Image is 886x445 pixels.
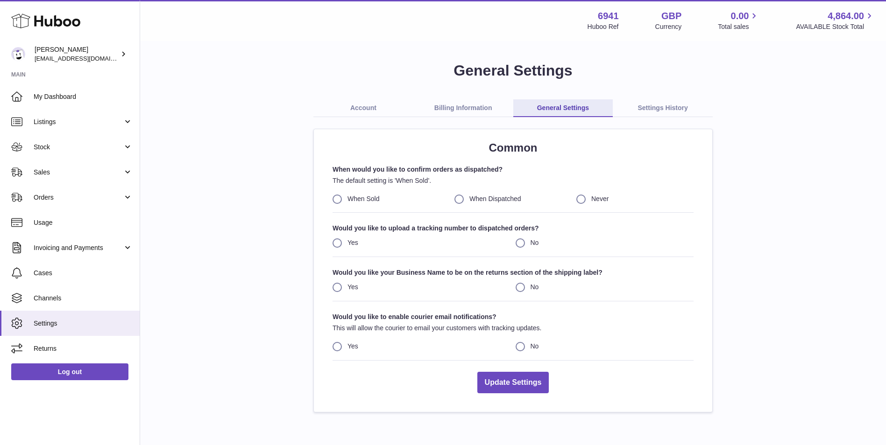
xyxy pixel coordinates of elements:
[333,268,694,277] strong: Would you like your Business Name to be on the returns section of the shipping label?
[35,45,119,63] div: [PERSON_NAME]
[333,165,694,174] strong: When would you like to confirm orders as dispatched?
[661,10,681,22] strong: GBP
[576,195,694,203] label: Never
[35,55,137,62] span: [EMAIL_ADDRESS][DOMAIN_NAME]
[11,47,25,61] img: internalAdmin-6941@internal.huboo.com
[34,294,133,303] span: Channels
[718,10,759,31] a: 0.00 Total sales
[796,22,875,31] span: AVAILABLE Stock Total
[34,269,133,278] span: Cases
[333,238,511,247] label: Yes
[588,22,619,31] div: Huboo Ref
[34,218,133,227] span: Usage
[796,10,875,31] a: 4,864.00 AVAILABLE Stock Total
[333,195,450,203] label: When Sold
[413,99,513,117] a: Billing Information
[513,99,613,117] a: General Settings
[333,140,694,155] h2: Common
[598,10,619,22] strong: 6941
[155,61,871,81] h1: General Settings
[333,342,511,351] label: Yes
[34,118,123,126] span: Listings
[313,99,413,117] a: Account
[718,22,759,31] span: Total sales
[34,143,123,152] span: Stock
[333,176,694,185] p: The default setting is 'When Sold’.
[613,99,713,117] a: Settings History
[333,224,694,233] strong: Would you like to upload a tracking number to dispatched orders?
[655,22,682,31] div: Currency
[731,10,749,22] span: 0.00
[454,195,572,203] label: When Dispatched
[333,283,511,292] label: Yes
[516,238,694,247] label: No
[34,193,123,202] span: Orders
[34,344,133,353] span: Returns
[516,283,694,292] label: No
[828,10,864,22] span: 4,864.00
[333,324,694,333] p: This will allow the courier to email your customers with tracking updates.
[34,319,133,328] span: Settings
[516,342,694,351] label: No
[34,243,123,252] span: Invoicing and Payments
[34,168,123,177] span: Sales
[333,313,694,321] strong: Would you like to enable courier email notifications?
[477,372,549,394] button: Update Settings
[34,92,133,101] span: My Dashboard
[11,363,128,380] a: Log out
